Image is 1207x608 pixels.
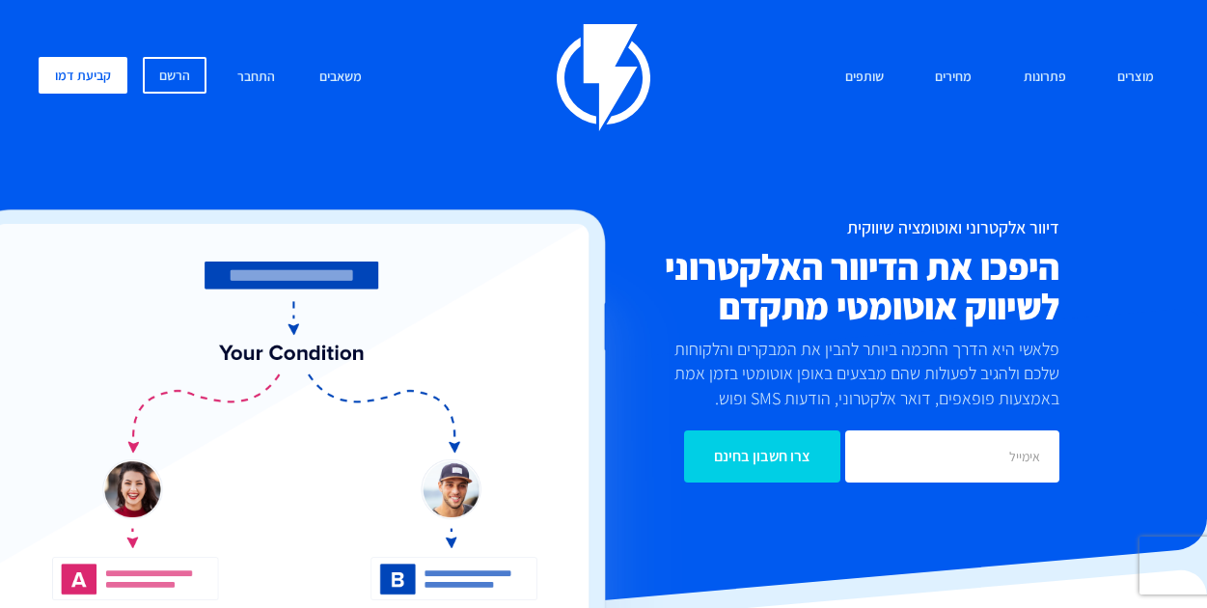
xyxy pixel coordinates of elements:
[665,337,1059,411] p: פלאשי היא הדרך החכמה ביותר להבין את המבקרים והלקוחות שלכם ולהגיב לפעולות שהם מבצעים באופן אוטומטי...
[920,57,986,98] a: מחירים
[305,57,376,98] a: משאבים
[143,57,206,94] a: הרשם
[684,430,840,483] input: צרו חשבון בחינם
[524,218,1060,237] h1: דיוור אלקטרוני ואוטומציה שיווקית
[39,57,127,94] a: קביעת דמו
[1009,57,1081,98] a: פתרונות
[223,57,289,98] a: התחבר
[1103,57,1168,98] a: מוצרים
[845,430,1059,483] input: אימייל
[524,247,1060,327] h2: היפכו את הדיוור האלקטרוני לשיווק אוטומטי מתקדם
[831,57,898,98] a: שותפים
